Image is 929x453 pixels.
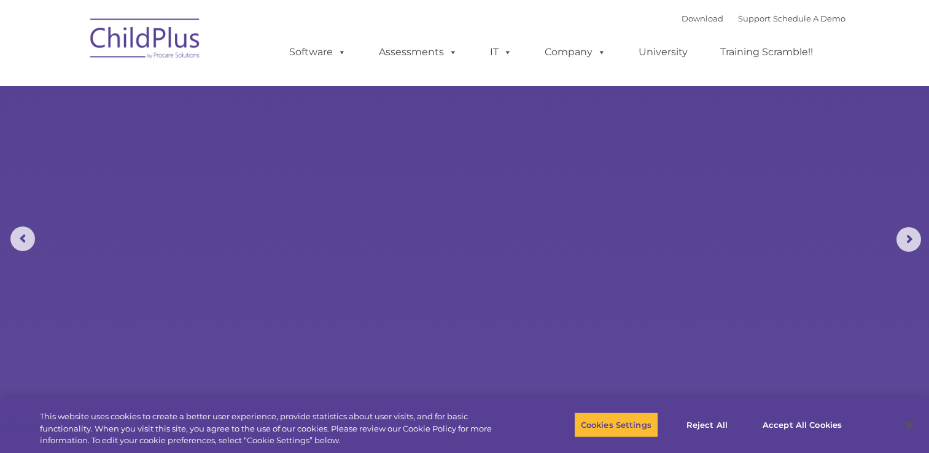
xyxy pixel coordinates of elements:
[574,412,658,438] button: Cookies Settings
[277,40,359,64] a: Software
[84,10,207,71] img: ChildPlus by Procare Solutions
[756,412,849,438] button: Accept All Cookies
[669,412,745,438] button: Reject All
[367,40,470,64] a: Assessments
[40,411,511,447] div: This website uses cookies to create a better user experience, provide statistics about user visit...
[532,40,618,64] a: Company
[738,14,771,23] a: Support
[682,14,845,23] font: |
[708,40,825,64] a: Training Scramble!!
[773,14,845,23] a: Schedule A Demo
[478,40,524,64] a: IT
[626,40,700,64] a: University
[896,411,923,438] button: Close
[682,14,723,23] a: Download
